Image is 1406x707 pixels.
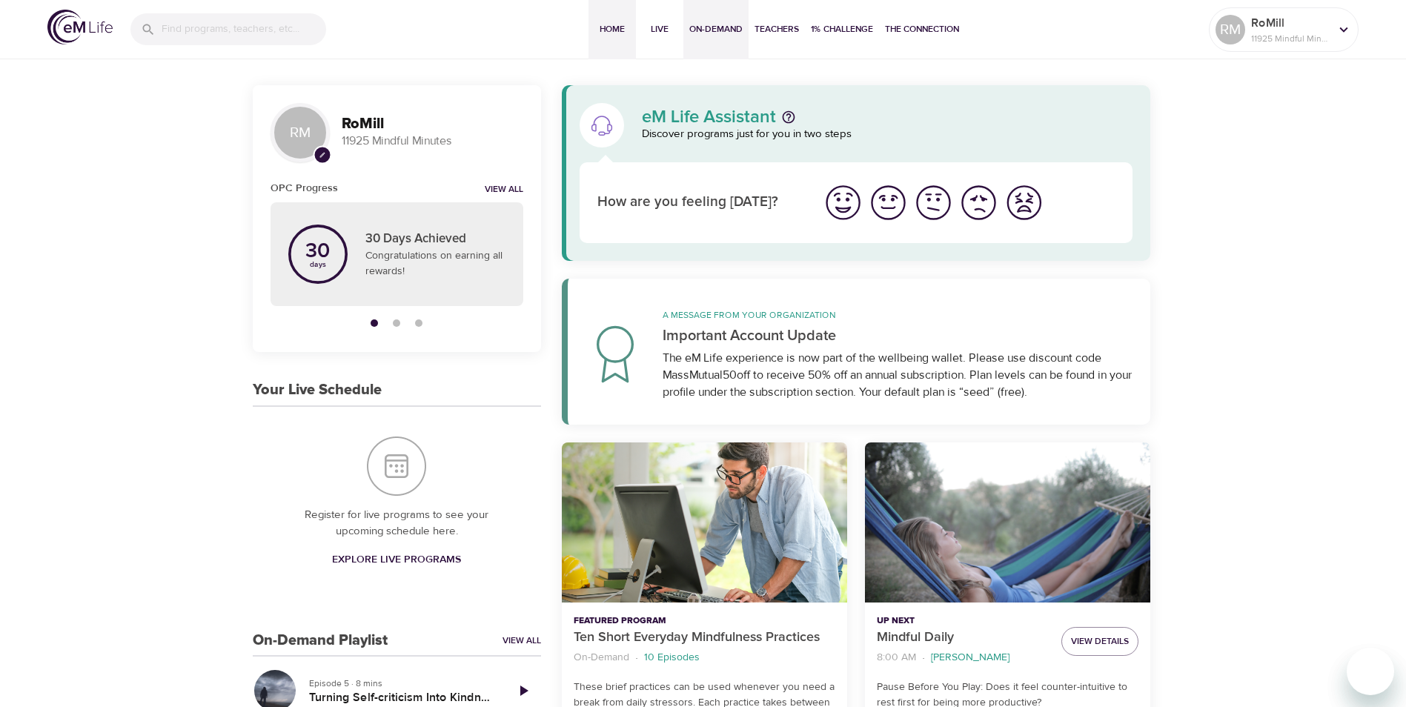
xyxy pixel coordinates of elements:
div: The eM Life experience is now part of the wellbeing wallet. Please use discount code MassMutual50... [663,350,1133,401]
span: On-Demand [689,21,743,37]
p: A message from your organization [663,308,1133,322]
p: 10 Episodes [644,650,700,665]
button: I'm feeling worst [1001,180,1047,225]
p: Congratulations on earning all rewards! [365,248,505,279]
img: logo [47,10,113,44]
img: eM Life Assistant [590,113,614,137]
img: great [823,182,863,223]
p: eM Life Assistant [642,108,776,126]
div: RM [1216,15,1245,44]
p: RoMill [1251,14,1330,32]
p: Ten Short Everyday Mindfulness Practices [574,628,835,648]
p: Discover programs just for you in two steps [642,126,1133,143]
p: 11925 Mindful Minutes [342,133,523,150]
p: days [305,262,330,268]
div: RM [271,103,330,162]
button: I'm feeling great [820,180,866,225]
img: ok [913,182,954,223]
h6: OPC Progress [271,180,338,196]
img: Your Live Schedule [367,437,426,496]
p: Register for live programs to see your upcoming schedule here. [282,507,511,540]
img: bad [958,182,999,223]
p: 30 [305,241,330,262]
img: worst [1004,182,1044,223]
span: 1% Challenge [811,21,873,37]
span: Home [594,21,630,37]
p: 30 Days Achieved [365,230,505,249]
p: Up Next [877,614,1049,628]
p: On-Demand [574,650,629,665]
p: Mindful Daily [877,628,1049,648]
span: The Connection [885,21,959,37]
iframe: Button to launch messaging window [1347,648,1394,695]
li: · [635,648,638,668]
h3: On-Demand Playlist [253,632,388,649]
li: · [922,648,925,668]
h5: Turning Self-criticism Into Kindness [309,690,494,706]
nav: breadcrumb [574,648,835,668]
p: Important Account Update [663,325,1133,347]
span: View Details [1071,634,1129,649]
p: Featured Program [574,614,835,628]
input: Find programs, teachers, etc... [162,13,326,45]
p: 8:00 AM [877,650,916,665]
p: [PERSON_NAME] [931,650,1009,665]
span: Explore Live Programs [332,551,461,569]
button: View Details [1061,627,1138,656]
h3: Your Live Schedule [253,382,382,399]
span: Live [642,21,677,37]
nav: breadcrumb [877,648,1049,668]
p: 11925 Mindful Minutes [1251,32,1330,45]
img: good [868,182,909,223]
a: Explore Live Programs [326,546,467,574]
p: Episode 5 · 8 mins [309,677,494,690]
button: Ten Short Everyday Mindfulness Practices [562,442,847,603]
p: How are you feeling [DATE]? [597,192,803,213]
span: Teachers [755,21,799,37]
a: View all notifications [485,184,523,196]
button: I'm feeling good [866,180,911,225]
button: Mindful Daily [865,442,1150,603]
a: View All [503,634,541,647]
button: I'm feeling bad [956,180,1001,225]
h3: RoMill [342,116,523,133]
button: I'm feeling ok [911,180,956,225]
